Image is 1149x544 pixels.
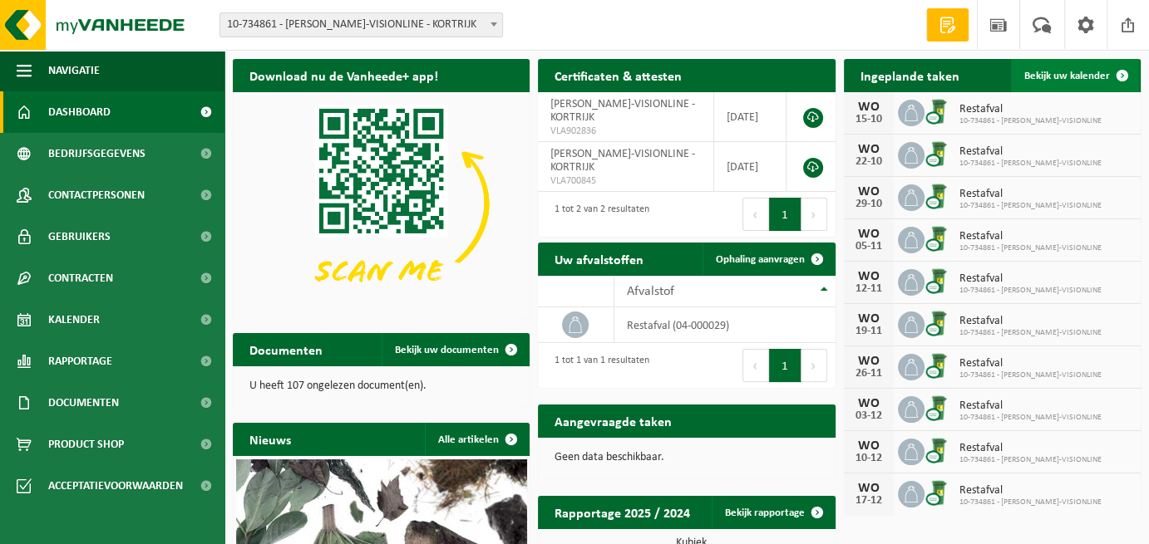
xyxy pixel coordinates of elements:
h2: Uw afvalstoffen [538,243,660,275]
span: 10-734861 - [PERSON_NAME]-VISIONLINE [959,116,1102,126]
a: Bekijk uw documenten [382,333,528,366]
div: WO [852,355,885,368]
p: Geen data beschikbaar. [555,452,818,463]
span: Afvalstof [627,285,674,298]
div: 05-11 [852,241,885,252]
span: Restafval [959,399,1102,413]
span: 10-734861 - [PERSON_NAME]-VISIONLINE [959,159,1102,169]
h2: Certificaten & attesten [538,59,698,91]
span: Restafval [959,484,1102,497]
div: 1 tot 1 van 1 resultaten [546,347,649,384]
a: Ophaling aanvragen [703,243,834,276]
span: 10-734861 - [PERSON_NAME]-VISIONLINE [959,413,1102,423]
span: VLA902836 [550,125,700,138]
div: 22-10 [852,156,885,168]
span: Bedrijfsgegevens [48,133,145,174]
img: WB-0240-CU [925,436,953,464]
img: Download de VHEPlus App [233,92,530,315]
span: Restafval [959,188,1102,201]
img: WB-0240-CU [925,394,953,422]
span: Restafval [959,442,1102,455]
span: Gebruikers [48,216,111,257]
button: Previous [742,198,769,231]
td: [DATE] [714,142,787,192]
img: WB-0240-CU [925,309,953,337]
img: WB-0240-CU [925,97,953,125]
span: Restafval [959,272,1102,286]
h2: Documenten [233,333,339,365]
div: WO [852,228,885,241]
button: Next [801,198,827,231]
span: Restafval [959,145,1102,159]
span: Ophaling aanvragen [716,254,805,265]
span: Restafval [959,357,1102,370]
button: Previous [742,349,769,382]
button: Next [801,349,827,382]
p: U heeft 107 ongelezen document(en). [249,380,513,392]
span: [PERSON_NAME]-VISIONLINE - KORTRIJK [550,148,695,174]
span: Rapportage [48,341,112,382]
span: 10-734861 - [PERSON_NAME]-VISIONLINE [959,328,1102,338]
span: Dashboard [48,91,111,133]
span: Bekijk uw documenten [395,345,499,355]
div: WO [852,185,885,198]
span: Contracten [48,257,113,299]
span: Documenten [48,382,119,424]
div: 26-11 [852,368,885,380]
div: WO [852,100,885,114]
span: VLA700845 [550,174,700,188]
img: WB-0240-CU [925,140,953,168]
div: WO [852,143,885,156]
div: 15-10 [852,114,885,125]
h2: Aangevraagde taken [538,404,688,437]
a: Alle artikelen [425,423,528,456]
span: Restafval [959,230,1102,243]
div: WO [852,270,885,283]
span: 10-734861 - GREET GEVAERT-VISIONLINE - KORTRIJK [220,13,502,37]
img: WB-0240-CU [925,224,953,252]
div: WO [852,397,885,410]
h2: Ingeplande taken [844,59,976,91]
div: 29-10 [852,198,885,210]
button: 1 [769,198,801,231]
span: 10-734861 - [PERSON_NAME]-VISIONLINE [959,370,1102,380]
div: 17-12 [852,495,885,507]
span: 10-734861 - GREET GEVAERT-VISIONLINE - KORTRIJK [219,12,503,37]
div: 10-12 [852,453,885,464]
span: Restafval [959,103,1102,116]
img: WB-0240-CU [925,267,953,295]
div: 12-11 [852,283,885,295]
img: WB-0240-CU [925,478,953,507]
div: WO [852,482,885,495]
span: 10-734861 - [PERSON_NAME]-VISIONLINE [959,243,1102,253]
span: Restafval [959,315,1102,328]
div: WO [852,312,885,326]
td: restafval (04-000029) [614,307,836,343]
span: 10-734861 - [PERSON_NAME]-VISIONLINE [959,455,1102,465]
span: Kalender [48,299,100,341]
a: Bekijk rapportage [712,496,834,529]
span: Contactpersonen [48,174,145,216]
h2: Download nu de Vanheede+ app! [233,59,455,91]
span: 10-734861 - [PERSON_NAME]-VISIONLINE [959,497,1102,507]
span: Acceptatievoorwaarden [48,465,183,507]
span: Product Shop [48,424,124,465]
button: 1 [769,349,801,382]
a: Bekijk uw kalender [1011,59,1139,92]
span: Navigatie [48,50,100,91]
td: [DATE] [714,92,787,142]
h2: Rapportage 2025 / 2024 [538,496,707,528]
img: WB-0240-CU [925,182,953,210]
span: Bekijk uw kalender [1024,71,1110,81]
h2: Nieuws [233,423,308,455]
span: 10-734861 - [PERSON_NAME]-VISIONLINE [959,286,1102,296]
img: WB-0240-CU [925,351,953,380]
div: 19-11 [852,326,885,337]
div: 03-12 [852,410,885,422]
span: [PERSON_NAME]-VISIONLINE - KORTRIJK [550,98,695,124]
div: 1 tot 2 van 2 resultaten [546,196,649,233]
div: WO [852,439,885,453]
span: 10-734861 - [PERSON_NAME]-VISIONLINE [959,201,1102,211]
